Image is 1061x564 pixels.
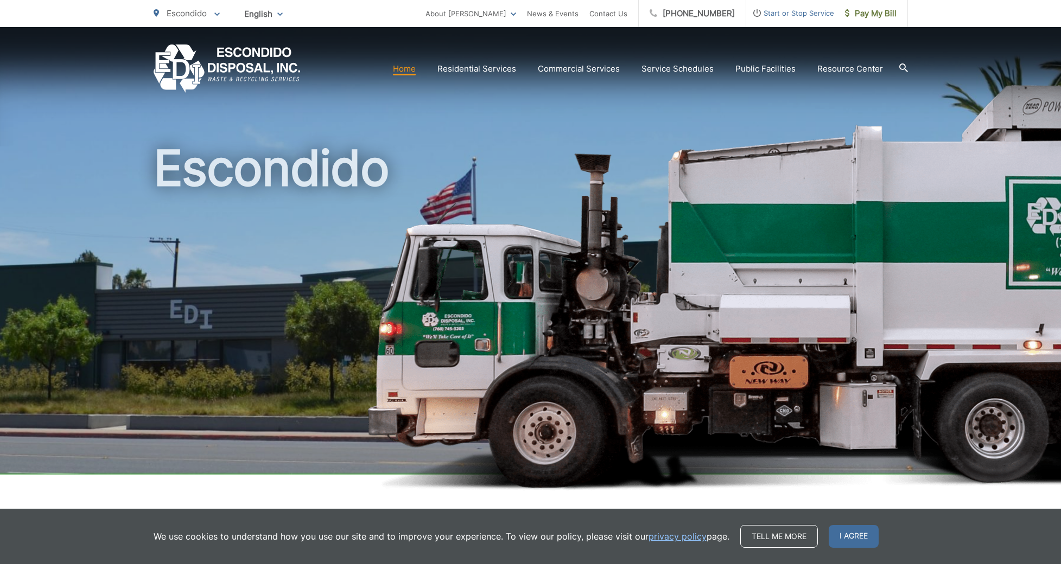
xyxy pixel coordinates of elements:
[845,7,897,20] span: Pay My Bill
[735,62,796,75] a: Public Facilities
[649,530,707,543] a: privacy policy
[538,62,620,75] a: Commercial Services
[154,530,729,543] p: We use cookies to understand how you use our site and to improve your experience. To view our pol...
[167,8,207,18] span: Escondido
[829,525,879,548] span: I agree
[236,4,291,23] span: English
[393,62,416,75] a: Home
[425,7,516,20] a: About [PERSON_NAME]
[641,62,714,75] a: Service Schedules
[437,62,516,75] a: Residential Services
[740,525,818,548] a: Tell me more
[154,141,908,484] h1: Escondido
[589,7,627,20] a: Contact Us
[154,44,301,93] a: EDCD logo. Return to the homepage.
[527,7,579,20] a: News & Events
[817,62,883,75] a: Resource Center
